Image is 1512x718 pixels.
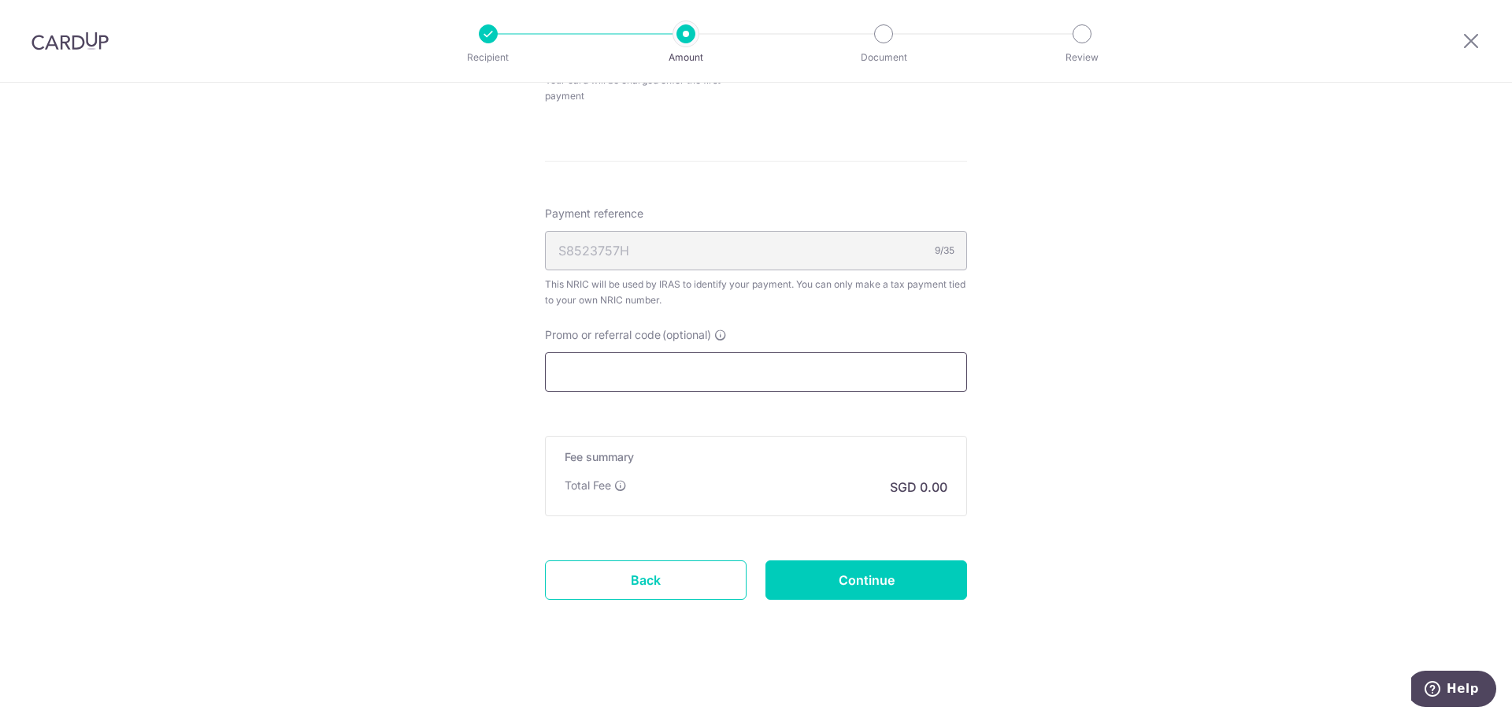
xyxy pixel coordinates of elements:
[565,478,611,493] p: Total Fee
[545,206,643,221] span: Payment reference
[430,50,547,65] p: Recipient
[31,32,109,50] img: CardUp
[935,243,954,259] div: 9/35
[1024,50,1140,65] p: Review
[765,560,967,600] input: Continue
[545,327,661,343] span: Promo or referral code
[1411,671,1496,710] iframe: Opens a widget where you can find more information
[662,327,711,343] span: (optional)
[825,50,942,65] p: Document
[545,560,747,600] a: Back
[890,478,947,497] p: SGD 0.00
[565,449,947,465] h5: Fee summary
[545,73,747,104] span: Your card will be charged on
[628,50,744,65] p: Amount
[545,277,967,308] div: This NRIC will be used by IRAS to identify your payment. You can only make a tax payment tied to ...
